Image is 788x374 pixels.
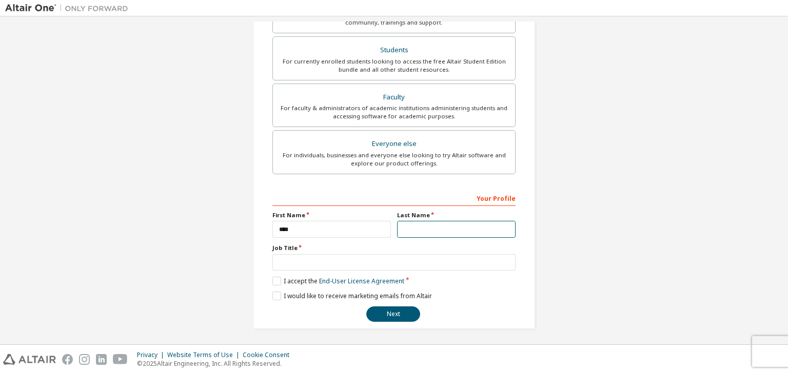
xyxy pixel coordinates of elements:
img: Altair One [5,3,133,13]
div: Faculty [279,90,509,105]
div: For faculty & administrators of academic institutions administering students and accessing softwa... [279,104,509,120]
div: Everyone else [279,137,509,151]
label: I accept the [272,277,404,285]
div: Students [279,43,509,57]
div: Website Terms of Use [167,351,243,359]
img: facebook.svg [62,354,73,365]
img: instagram.svg [79,354,90,365]
label: Job Title [272,244,516,252]
div: Your Profile [272,190,516,206]
label: First Name [272,211,391,219]
div: For individuals, businesses and everyone else looking to try Altair software and explore our prod... [279,151,509,168]
img: youtube.svg [113,354,128,365]
p: © 2025 Altair Engineering, Inc. All Rights Reserved. [137,359,295,368]
div: Cookie Consent [243,351,295,359]
button: Next [366,306,420,322]
label: Last Name [397,211,516,219]
label: I would like to receive marketing emails from Altair [272,292,432,300]
img: linkedin.svg [96,354,107,365]
div: For currently enrolled students looking to access the free Altair Student Edition bundle and all ... [279,57,509,74]
div: Privacy [137,351,167,359]
a: End-User License Agreement [319,277,404,285]
img: altair_logo.svg [3,354,56,365]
